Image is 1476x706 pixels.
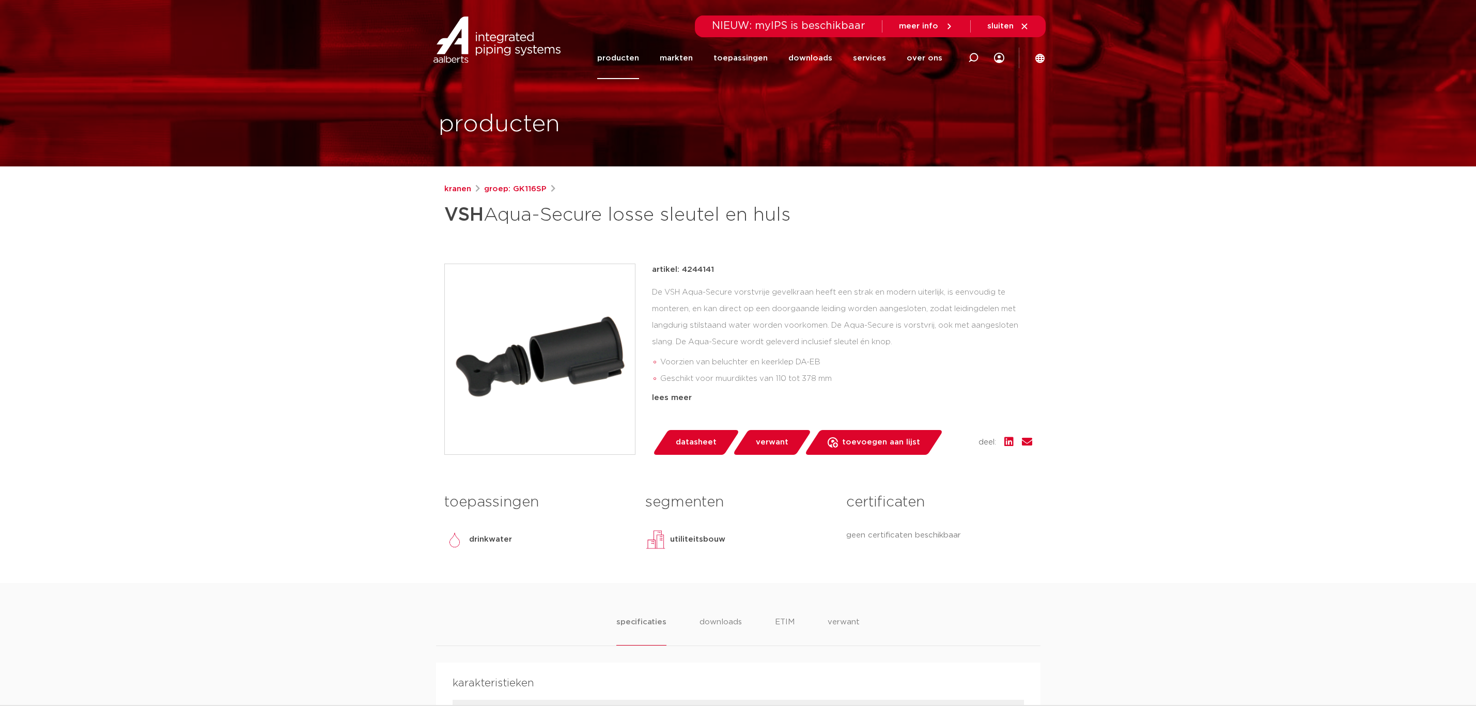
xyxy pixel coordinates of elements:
[846,492,1032,513] h3: certificaten
[484,183,547,195] a: groep: GK116SP
[444,183,471,195] a: kranen
[899,22,954,31] a: meer info
[597,37,942,79] nav: Menu
[444,492,630,513] h3: toepassingen
[645,529,666,550] img: utiliteitsbouw
[469,533,512,546] p: drinkwater
[670,533,725,546] p: utiliteitsbouw
[660,371,1032,387] li: Geschikt voor muurdiktes van 110 tot 378 mm
[899,22,938,30] span: meer info
[676,434,717,451] span: datasheet
[444,206,484,224] strong: VSH
[597,37,639,79] a: producten
[660,37,693,79] a: markten
[907,37,942,79] a: over ons
[846,529,1032,542] p: geen certificaten beschikbaar
[652,430,740,455] a: datasheet
[445,264,635,454] img: Product Image for VSH Aqua-Secure losse sleutel en huls
[652,392,1032,404] div: lees meer
[775,616,795,646] li: ETIM
[828,616,860,646] li: verwant
[994,37,1004,79] div: my IPS
[439,108,560,141] h1: producten
[712,21,865,31] span: NIEUW: myIPS is beschikbaar
[616,616,666,646] li: specificaties
[645,492,831,513] h3: segmenten
[732,430,812,455] a: verwant
[444,529,465,550] img: drinkwater
[660,354,1032,371] li: Voorzien van beluchter en keerklep DA-EB
[788,37,832,79] a: downloads
[987,22,1029,31] a: sluiten
[453,675,1024,692] h4: karakteristieken
[987,22,1014,30] span: sluiten
[978,436,996,449] span: deel:
[444,199,832,231] h1: Aqua-Secure losse sleutel en huls
[713,37,768,79] a: toepassingen
[700,616,742,646] li: downloads
[652,284,1032,388] div: De VSH Aqua-Secure vorstvrije gevelkraan heeft een strak en modern uiterlijk, is eenvoudig te mon...
[842,434,920,451] span: toevoegen aan lijst
[853,37,886,79] a: services
[756,434,788,451] span: verwant
[652,264,714,276] p: artikel: 4244141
